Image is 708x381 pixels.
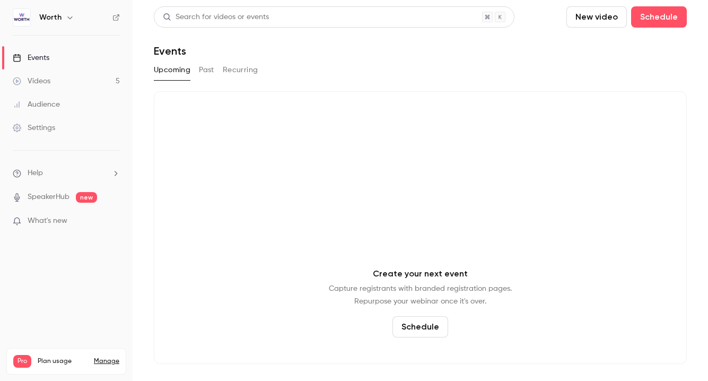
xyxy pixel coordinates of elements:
[28,168,43,179] span: Help
[13,355,31,368] span: Pro
[13,9,30,26] img: Worth
[199,62,214,79] button: Past
[392,316,448,337] button: Schedule
[631,6,687,28] button: Schedule
[13,123,55,133] div: Settings
[329,282,512,308] p: Capture registrants with branded registration pages. Repurpose your webinar once it's over.
[13,168,120,179] li: help-dropdown-opener
[76,192,97,203] span: new
[28,192,69,203] a: SpeakerHub
[566,6,627,28] button: New video
[94,357,119,366] a: Manage
[223,62,258,79] button: Recurring
[13,53,49,63] div: Events
[154,45,186,57] h1: Events
[154,62,190,79] button: Upcoming
[13,76,50,86] div: Videos
[38,357,88,366] span: Plan usage
[163,12,269,23] div: Search for videos or events
[28,215,67,227] span: What's new
[373,267,468,280] p: Create your next event
[39,12,62,23] h6: Worth
[13,99,60,110] div: Audience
